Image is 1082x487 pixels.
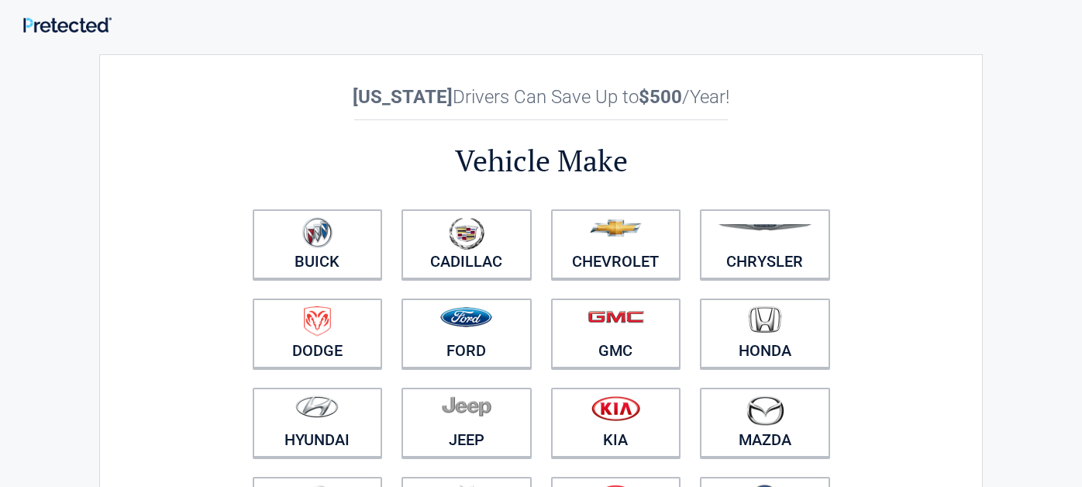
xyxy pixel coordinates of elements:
[243,141,839,181] h2: Vehicle Make
[401,299,532,368] a: Ford
[401,388,532,458] a: Jeep
[700,388,830,458] a: Mazda
[590,219,642,237] img: chevrolet
[353,86,453,108] b: [US_STATE]
[588,310,644,323] img: gmc
[253,388,383,458] a: Hyundai
[700,209,830,279] a: Chrysler
[253,299,383,368] a: Dodge
[302,217,333,248] img: buick
[718,224,812,231] img: chrysler
[440,307,492,327] img: ford
[551,209,681,279] a: Chevrolet
[551,299,681,368] a: GMC
[746,395,784,426] img: mazda
[243,86,839,108] h2: Drivers Can Save Up to /Year
[749,306,781,333] img: honda
[295,395,339,418] img: hyundai
[700,299,830,368] a: Honda
[23,17,112,33] img: Main Logo
[304,306,331,337] img: dodge
[449,217,484,250] img: cadillac
[253,209,383,279] a: Buick
[639,86,682,108] b: $500
[591,395,640,421] img: kia
[551,388,681,458] a: Kia
[401,209,532,279] a: Cadillac
[442,395,491,417] img: jeep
